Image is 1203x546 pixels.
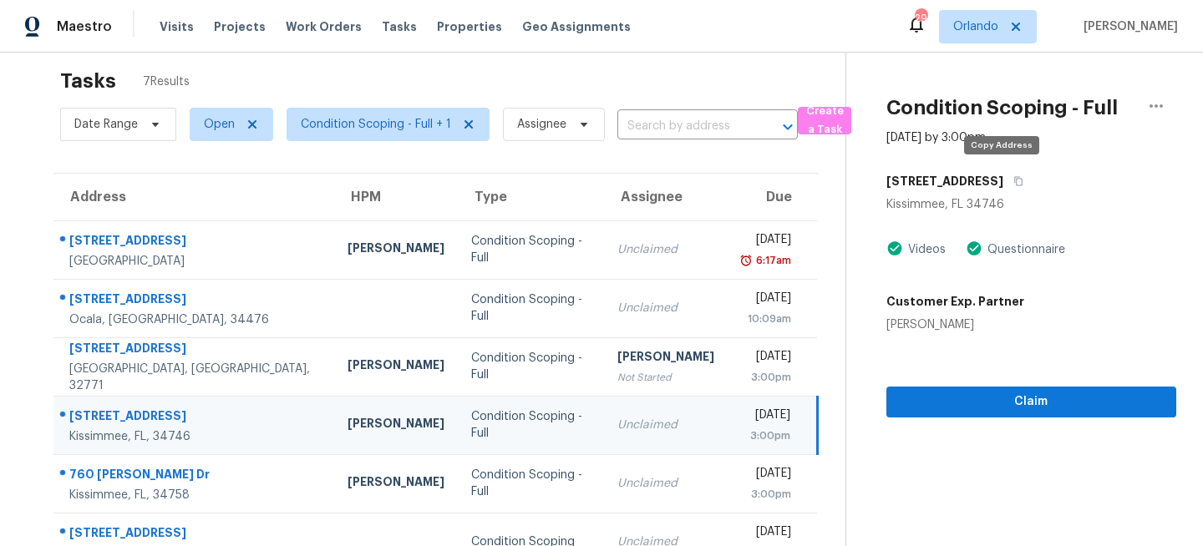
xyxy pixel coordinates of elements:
div: 3:00pm [741,486,791,503]
div: Condition Scoping - Full [471,350,591,383]
div: Condition Scoping - Full [471,291,591,325]
span: Date Range [74,116,138,133]
div: Condition Scoping - Full [471,467,591,500]
div: [STREET_ADDRESS] [69,524,321,545]
div: [DATE] [741,290,791,311]
div: 6:17am [753,252,791,269]
th: HPM [334,174,458,220]
div: [DATE] by 3:00pm [886,129,986,146]
div: [DATE] [741,407,790,427]
th: Type [458,174,604,220]
h5: [STREET_ADDRESS] [886,173,1003,190]
div: Unclaimed [617,475,714,492]
div: [PERSON_NAME] [348,415,444,436]
span: Properties [437,18,502,35]
div: Ocala, [GEOGRAPHIC_DATA], 34476 [69,311,321,328]
div: Kissimmee, FL, 34746 [69,428,321,445]
div: Kissimmee, FL, 34758 [69,487,321,503]
button: Open [776,115,799,139]
span: Assignee [517,116,566,133]
div: [DATE] [741,523,791,544]
div: 3:00pm [741,427,790,444]
span: Geo Assignments [522,18,631,35]
span: Create a Task [806,102,843,140]
span: Visits [160,18,194,35]
div: [STREET_ADDRESS] [69,291,321,311]
div: 3:00pm [741,369,791,386]
div: Kissimmee, FL 34746 [886,196,1176,213]
input: Search by address [617,114,751,139]
div: [GEOGRAPHIC_DATA], [GEOGRAPHIC_DATA], 32771 [69,361,321,394]
div: [PERSON_NAME] [348,356,444,377]
div: [PERSON_NAME] [617,348,714,369]
div: Condition Scoping - Full [471,408,591,442]
span: [PERSON_NAME] [1077,18,1178,35]
th: Due [728,174,817,220]
span: Orlando [953,18,998,35]
span: Open [204,116,235,133]
div: [STREET_ADDRESS] [69,407,321,428]
div: Unclaimed [617,417,714,433]
div: 29 [915,10,926,27]
img: Overdue Alarm Icon [739,252,753,269]
span: Projects [214,18,266,35]
span: Work Orders [286,18,362,35]
span: Claim [900,392,1163,412]
div: [DATE] [741,348,791,369]
h2: Condition Scoping - Full [886,99,1118,116]
div: [PERSON_NAME] [886,316,1024,333]
div: Condition Scoping - Full [471,233,591,266]
span: 7 Results [143,73,190,90]
div: Unclaimed [617,241,714,258]
th: Address [53,174,334,220]
div: [DATE] [741,231,791,252]
div: Not Started [617,369,714,386]
div: [STREET_ADDRESS] [69,232,321,253]
div: 760 [PERSON_NAME] Dr [69,466,321,487]
div: 10:09am [741,311,791,327]
span: Maestro [57,18,112,35]
img: Artifact Present Icon [886,240,903,257]
div: Videos [903,241,946,258]
div: [DATE] [741,465,791,486]
div: [PERSON_NAME] [348,473,444,494]
div: Questionnaire [982,241,1065,258]
h5: Customer Exp. Partner [886,293,1024,310]
div: [STREET_ADDRESS] [69,340,321,361]
span: Condition Scoping - Full + 1 [301,116,451,133]
div: [PERSON_NAME] [348,240,444,260]
th: Assignee [604,174,728,220]
div: [GEOGRAPHIC_DATA] [69,253,321,270]
h2: Tasks [60,73,116,89]
button: Create a Task [798,107,851,134]
span: Tasks [382,21,417,33]
div: Unclaimed [617,300,714,316]
button: Claim [886,387,1176,417]
img: Artifact Present Icon [966,240,982,257]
